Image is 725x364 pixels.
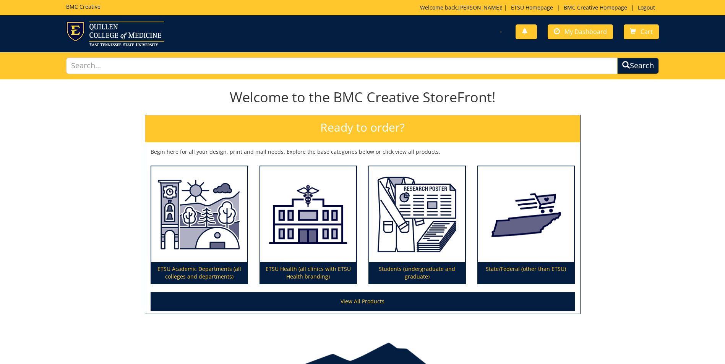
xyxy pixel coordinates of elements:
a: [PERSON_NAME] [458,4,501,11]
button: Search [617,58,659,74]
p: Begin here for all your design, print and mail needs. Explore the base categories below or click ... [151,148,575,156]
h5: BMC Creative [66,4,101,10]
img: State/Federal (other than ETSU) [478,166,574,263]
input: Search... [66,58,618,74]
p: ETSU Health (all clinics with ETSU Health branding) [260,262,356,283]
h1: Welcome to the BMC Creative StoreFront! [145,90,581,105]
span: Cart [641,27,653,36]
a: ETSU Health (all clinics with ETSU Health branding) [260,166,356,284]
img: ETSU logo [66,21,164,46]
img: Students (undergraduate and graduate) [369,166,465,263]
a: State/Federal (other than ETSU) [478,166,574,284]
p: State/Federal (other than ETSU) [478,262,574,283]
a: BMC Creative Homepage [560,4,631,11]
a: ETSU Homepage [507,4,557,11]
h2: Ready to order? [145,115,580,142]
span: My Dashboard [564,27,607,36]
p: ETSU Academic Departments (all colleges and departments) [151,262,247,283]
img: ETSU Academic Departments (all colleges and departments) [151,166,247,263]
p: Students (undergraduate and graduate) [369,262,465,283]
a: View All Products [151,292,575,311]
a: Students (undergraduate and graduate) [369,166,465,284]
img: ETSU Health (all clinics with ETSU Health branding) [260,166,356,263]
a: My Dashboard [548,24,613,39]
a: Logout [634,4,659,11]
p: Welcome back, ! | | | [420,4,659,11]
a: Cart [624,24,659,39]
a: ETSU Academic Departments (all colleges and departments) [151,166,247,284]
